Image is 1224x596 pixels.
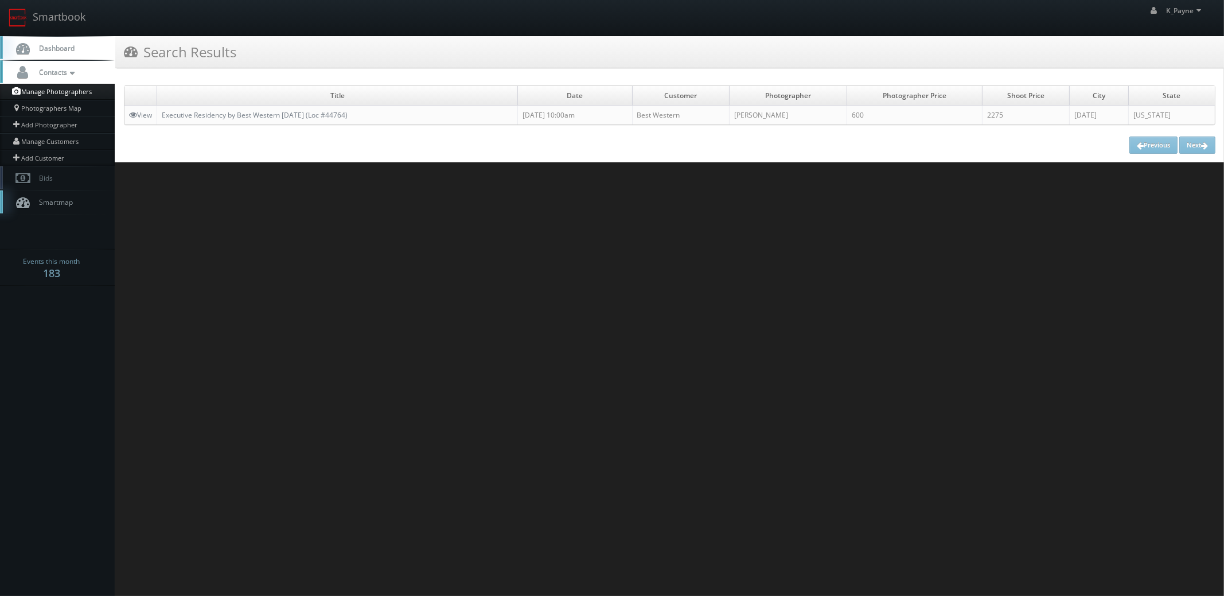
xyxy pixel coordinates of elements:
[1167,6,1204,15] span: K_Payne
[632,86,730,106] td: Customer
[1069,86,1128,106] td: City
[730,106,847,125] td: [PERSON_NAME]
[983,106,1069,125] td: 2275
[632,106,730,125] td: Best Western
[129,110,152,120] a: View
[1069,106,1128,125] td: [DATE]
[124,42,236,62] h3: Search Results
[1129,106,1215,125] td: [US_STATE]
[983,86,1069,106] td: Shoot Price
[518,86,632,106] td: Date
[24,256,80,267] span: Events this month
[33,197,73,207] span: Smartmap
[9,9,27,27] img: smartbook-logo.png
[847,106,983,125] td: 600
[33,43,75,53] span: Dashboard
[847,86,983,106] td: Photographer Price
[162,110,348,120] a: Executive Residency by Best Western [DATE] (Loc #44764)
[1129,86,1215,106] td: State
[33,67,77,77] span: Contacts
[157,86,518,106] td: Title
[518,106,632,125] td: [DATE] 10:00am
[33,173,53,183] span: Bids
[43,266,60,280] strong: 183
[730,86,847,106] td: Photographer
